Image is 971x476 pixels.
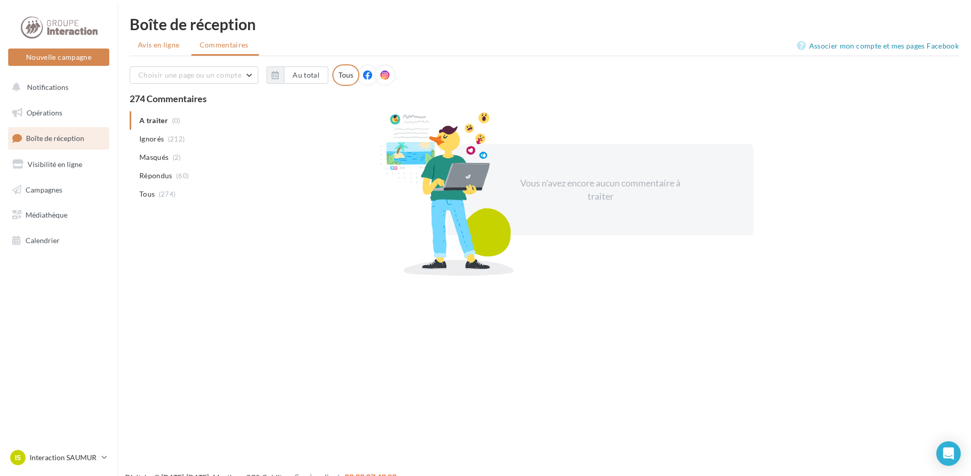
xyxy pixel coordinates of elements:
span: Opérations [27,108,62,117]
span: Ignorés [139,134,164,144]
a: Associer mon compte et mes pages Facebook [797,40,959,52]
span: Notifications [27,83,68,91]
button: Au total [284,66,328,84]
span: (60) [176,172,189,180]
button: Au total [266,66,328,84]
span: (2) [173,153,181,161]
span: Avis en ligne [138,40,180,50]
div: Tous [332,64,359,86]
span: Choisir une page ou un compte [138,70,241,79]
span: Tous [139,189,155,199]
p: Interaction SAUMUR [30,453,98,463]
button: Choisir une page ou un compte [130,66,258,84]
span: Boîte de réception [26,134,84,142]
a: Boîte de réception [6,127,111,149]
a: Opérations [6,102,111,124]
div: Open Intercom Messenger [936,441,961,466]
span: Campagnes [26,185,62,194]
button: Nouvelle campagne [8,49,109,66]
a: Visibilité en ligne [6,154,111,175]
a: Campagnes [6,179,111,201]
a: Calendrier [6,230,111,251]
button: Notifications [6,77,107,98]
span: Répondus [139,171,173,181]
span: Calendrier [26,236,60,245]
a: IS Interaction SAUMUR [8,448,109,467]
div: Vous n'avez encore aucun commentaire à traiter [513,177,688,203]
span: Masqués [139,152,168,162]
span: IS [15,453,21,463]
span: Visibilité en ligne [28,160,82,169]
span: (212) [168,135,185,143]
div: 274 Commentaires [130,94,959,103]
span: Médiathèque [26,210,67,219]
a: Médiathèque [6,204,111,226]
div: Boîte de réception [130,16,959,32]
span: (274) [159,190,176,198]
